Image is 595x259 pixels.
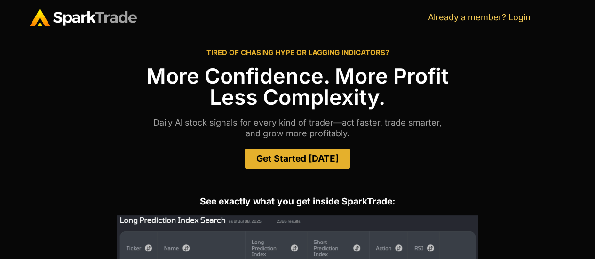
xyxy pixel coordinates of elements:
[256,154,339,163] span: Get Started [DATE]
[30,65,566,108] h1: More Confidence. More Profit Less Complexity.
[245,149,350,169] a: Get Started [DATE]
[30,49,566,56] h2: TIRED OF CHASING HYPE OR LAGGING INDICATORS?
[30,197,566,206] h2: See exactly what you get inside SparkTrade:
[30,117,566,139] p: Daily Al stock signals for every kind of trader—act faster, trade smarter, and grow more profitably.
[428,12,531,22] a: Already a member? Login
